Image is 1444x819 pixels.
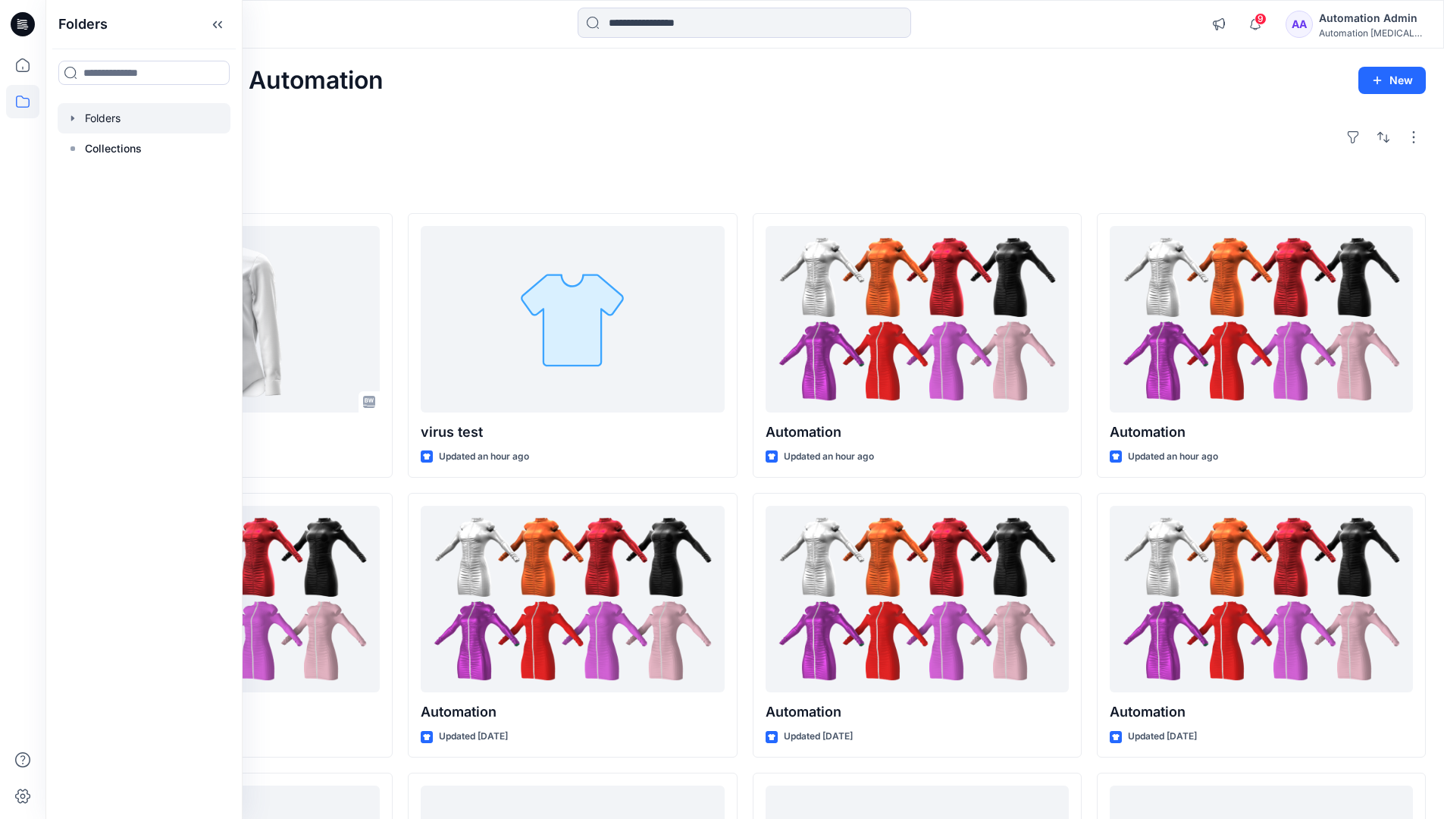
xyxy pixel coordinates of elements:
a: Automation [1110,226,1413,413]
p: Automation [766,422,1069,443]
p: Collections [85,140,142,158]
a: Automation [1110,506,1413,693]
button: New [1358,67,1426,94]
a: virus test [421,226,724,413]
p: virus test [421,422,724,443]
a: Automation [766,506,1069,693]
p: Automation [766,701,1069,723]
p: Updated [DATE] [1128,729,1197,745]
p: Updated an hour ago [439,449,529,465]
p: Automation [421,701,724,723]
p: Updated [DATE] [439,729,508,745]
div: Automation [MEDICAL_DATA]... [1319,27,1425,39]
div: Automation Admin [1319,9,1425,27]
p: Updated an hour ago [784,449,874,465]
p: Updated an hour ago [1128,449,1218,465]
p: Automation [1110,701,1413,723]
p: Automation [1110,422,1413,443]
span: 9 [1254,13,1267,25]
h4: Styles [64,180,1426,198]
div: AA [1286,11,1313,38]
a: Automation [421,506,724,693]
a: Automation [766,226,1069,413]
p: Updated [DATE] [784,729,853,745]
